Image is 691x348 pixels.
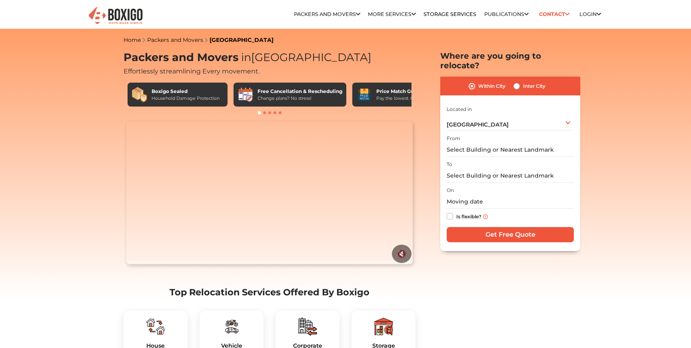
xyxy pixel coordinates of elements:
button: 🔇 [392,245,411,263]
label: Within City [478,81,505,91]
img: Free Cancellation & Rescheduling [238,87,254,103]
a: Packers and Movers [147,36,203,43]
a: Home [124,36,141,43]
label: Inter City [523,81,545,91]
label: Located in [447,106,472,113]
div: Pay the lowest. Guaranteed! [376,95,437,102]
a: Login [579,11,601,17]
span: in [241,51,251,64]
a: Publications [484,11,529,17]
img: boxigo_packers_and_movers_plan [222,317,241,336]
span: Effortlessly streamlining Every movement. [124,67,260,75]
a: [GEOGRAPHIC_DATA] [210,36,274,43]
div: Household Damage Protection [152,95,220,102]
h2: Top Relocation Services Offered By Boxigo [124,287,415,298]
div: Price Match Guarantee [376,88,437,95]
label: Is flexible? [456,212,481,220]
input: Get Free Quote [447,227,574,242]
label: To [447,161,452,168]
a: Storage Services [423,11,476,17]
img: Boxigo Sealed [132,87,148,103]
span: [GEOGRAPHIC_DATA] [447,121,509,128]
div: Free Cancellation & Rescheduling [258,88,342,95]
h1: Packers and Movers [124,51,415,64]
h2: Where are you going to relocate? [440,51,580,70]
img: boxigo_packers_and_movers_plan [374,317,393,336]
label: From [447,135,460,142]
label: On [447,187,454,194]
div: Change plans? No stress! [258,95,342,102]
img: Price Match Guarantee [356,87,372,103]
img: Boxigo [88,6,144,26]
img: boxigo_packers_and_movers_plan [298,317,317,336]
input: Moving date [447,195,574,209]
a: Contact [536,8,572,20]
img: boxigo_packers_and_movers_plan [146,317,165,336]
div: Boxigo Sealed [152,88,220,95]
img: info [483,214,488,219]
input: Select Building or Nearest Landmark [447,143,574,157]
a: More services [368,11,416,17]
video: Your browser does not support the video tag. [126,121,412,264]
input: Select Building or Nearest Landmark [447,169,574,183]
span: [GEOGRAPHIC_DATA] [238,51,371,64]
a: Packers and Movers [294,11,360,17]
